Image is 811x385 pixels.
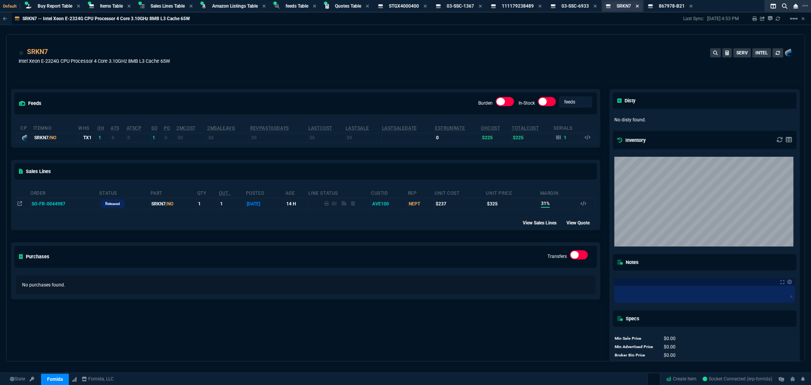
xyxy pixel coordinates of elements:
[540,187,579,198] th: Margin
[567,219,597,226] div: View Quote
[22,16,190,22] p: SRKN7 -- Intel Xeon E-2324G CPU Processor 4 Core 3.10GHz 8MB L3 Cache 65W
[733,48,751,57] button: SERV
[617,137,646,144] h5: Inventory
[562,3,589,9] span: 03-SSC-6933
[486,187,540,198] th: Unit Price
[768,2,779,11] nx-icon: Split Panels
[219,198,246,210] td: 1
[34,134,76,141] div: SRKN7
[126,133,151,142] td: 0
[570,250,588,262] div: Transfers
[617,259,639,266] h5: Notes
[614,334,706,343] tr: undefined
[371,198,408,210] td: AVE100
[308,126,332,131] abbr: The last purchase cost from PO Order
[382,126,417,131] abbr: The date of the last SO Inv price. No time limit. (ignore zeros)
[707,16,739,22] p: [DATE] 4:53 PM
[207,126,235,131] abbr: Avg Sale from SO invoices for 2 months
[408,198,434,210] td: NEPT
[19,57,170,65] p: Intel Xeon E-2324G CPU Processor 4 Core 3.10GHz 8MB L3 Cache 65W
[389,3,419,9] span: STGX4000400
[803,2,808,10] nx-icon: Open New Tab
[447,3,474,9] span: 03-SSC-1367
[100,3,123,9] span: Items Table
[250,133,308,142] td: $0
[541,200,550,208] span: 31%
[614,116,795,123] p: No disty found.
[408,187,434,198] th: Rep
[151,3,185,9] span: Sales Lines Table
[79,376,116,383] a: msbcCompanyName
[752,48,771,57] button: INTEL
[511,133,553,142] td: $225
[150,187,197,198] th: Part
[262,3,266,10] nx-icon: Close Tab
[703,377,773,382] span: Socket Connected (erp-fornida)
[659,3,685,9] span: 867978-B21
[111,126,119,131] abbr: Total units in inventory => minus on SO => plus on PO
[286,3,308,9] span: feeds Table
[614,343,706,351] tr: undefined
[335,3,361,9] span: Quotes Table
[33,122,78,133] th: ItemNo
[502,3,534,9] span: 111179238489
[20,122,33,133] th: cp
[19,168,51,175] h5: Sales Lines
[434,187,486,198] th: Unit Cost
[3,16,7,21] nx-icon: Back to Table
[246,198,285,210] td: [DATE]
[683,16,707,22] p: Last Sync:
[49,135,56,140] span: /NO
[436,200,484,207] div: $237
[164,126,170,131] abbr: Total units on open Purchase Orders
[219,191,231,196] abbr: Outstanding (To Ship)
[789,14,798,23] mat-icon: Example home icon
[496,97,514,109] div: Burden
[27,47,48,57] a: SRKN7
[614,334,656,343] td: Min Sale Price
[19,253,49,260] h5: Purchases
[163,133,176,142] td: 0
[478,100,493,106] label: Burden
[345,133,381,142] td: $0
[479,3,482,10] nx-icon: Close Tab
[664,344,676,350] span: 0
[285,198,308,210] td: 14 H
[27,376,37,383] a: API TOKEN
[197,198,219,210] td: 1
[664,353,676,358] span: 0
[308,187,370,198] th: Line Status
[346,126,369,131] abbr: The last SO Inv price. No time limit. (ignore zeros)
[538,97,556,109] div: In-Stock
[17,201,22,207] nx-icon: Open In Opposite Panel
[19,100,41,107] h5: feeds
[689,3,693,10] nx-icon: Close Tab
[663,374,700,385] a: Create Item
[636,3,639,10] nx-icon: Close Tab
[614,360,656,368] td: Manufacturer
[97,126,104,131] abbr: Total units in inventory.
[77,3,80,10] nx-icon: Close Tab
[435,126,465,131] abbr: Total sales within a 30 day window based on last time there was inventory
[97,133,110,142] td: 1
[424,3,427,10] nx-icon: Close Tab
[189,3,193,10] nx-icon: Close Tab
[99,187,150,198] th: Status
[285,187,308,198] th: age
[548,254,567,259] label: Transfers
[3,4,20,9] span: Default
[519,100,535,106] label: In-Stock
[246,187,285,198] th: Posted
[19,47,24,57] div: Add to Watchlist
[30,187,99,198] th: Order
[22,282,589,288] p: No purchases found.
[151,133,163,142] td: 1
[151,126,157,131] abbr: Total units on open Sales Orders
[614,360,706,368] tr: undefined
[212,3,258,9] span: Amazon Listings Table
[486,198,540,210] td: $325
[110,133,126,142] td: 0
[197,187,219,198] th: QTY
[166,201,173,207] span: /NO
